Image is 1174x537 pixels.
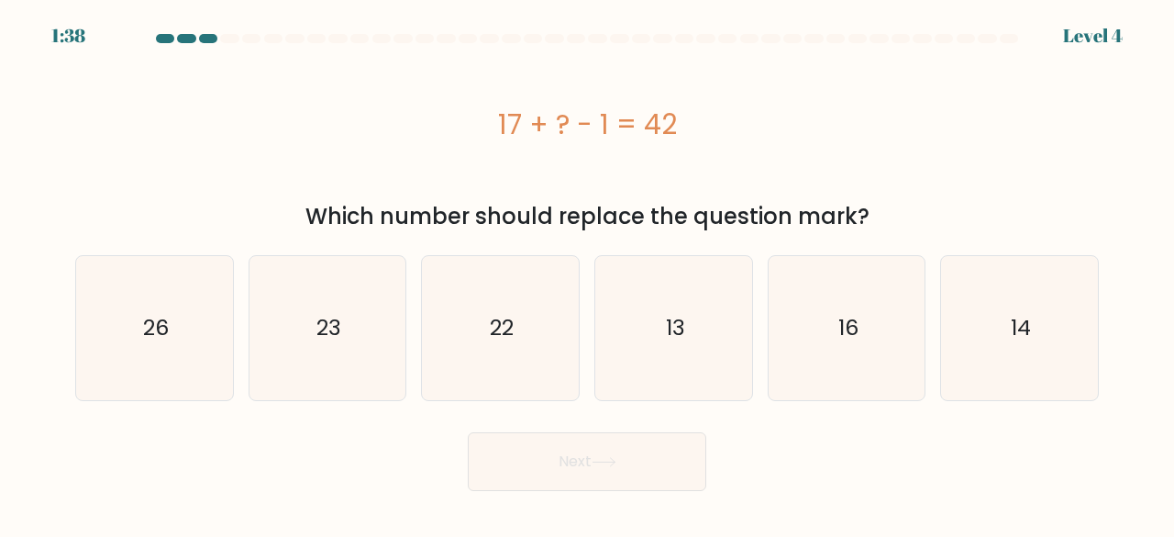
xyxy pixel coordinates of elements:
text: 22 [490,313,514,343]
div: Which number should replace the question mark? [86,200,1088,233]
text: 23 [316,313,341,343]
div: 17 + ? - 1 = 42 [75,104,1099,145]
text: 13 [665,313,684,343]
text: 14 [1011,313,1031,343]
text: 26 [143,313,169,343]
text: 16 [838,313,858,343]
div: 1:38 [51,22,85,50]
div: Level 4 [1063,22,1123,50]
button: Next [468,432,706,491]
